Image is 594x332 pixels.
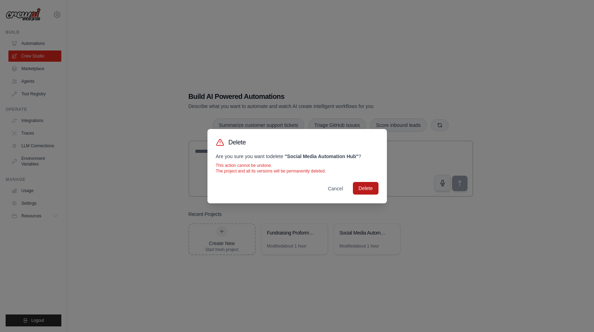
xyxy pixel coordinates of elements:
[216,153,378,160] p: Are you sure you want to delete ?
[216,163,378,168] p: This action cannot be undone.
[322,182,349,195] button: Cancel
[228,137,246,147] h3: Delete
[216,168,378,174] p: The project and all its versions will be permanently deleted.
[353,182,378,195] button: Delete
[285,154,358,159] strong: " Social Media Automation Hub "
